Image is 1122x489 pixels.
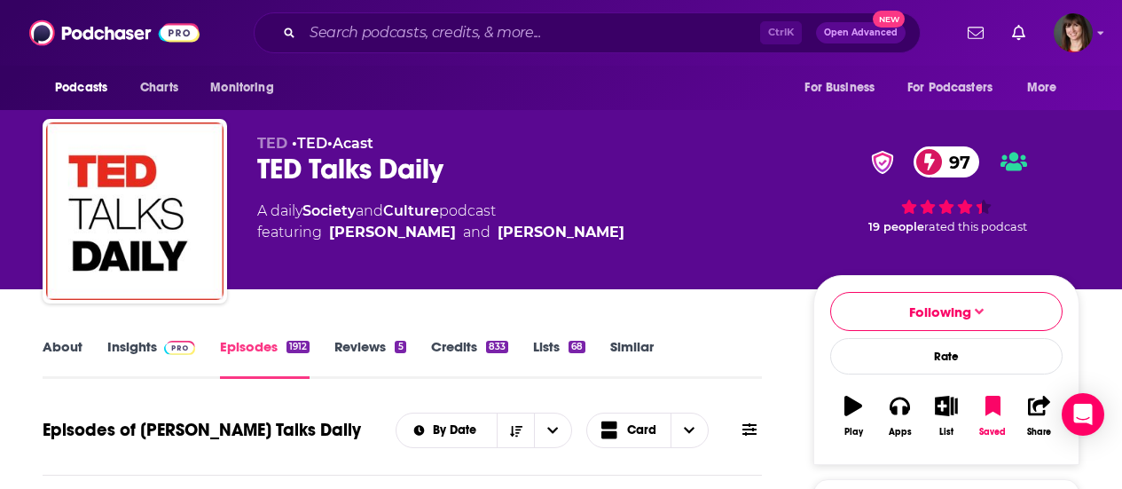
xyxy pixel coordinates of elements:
a: InsightsPodchaser Pro [107,338,195,379]
span: Logged in as AKChaney [1054,13,1093,52]
button: Choose View [586,413,709,448]
button: open menu [1015,71,1079,105]
div: List [939,427,953,438]
span: and [463,222,490,243]
img: TED Talks Daily [46,122,224,300]
a: TED [297,135,327,152]
div: 1912 [286,341,310,353]
div: 68 [569,341,585,353]
a: About [43,338,82,379]
a: Charts [129,71,189,105]
span: 97 [931,146,979,177]
a: Reviews5 [334,338,405,379]
span: Following [909,304,971,320]
span: Podcasts [55,75,107,100]
div: Share [1027,427,1051,438]
button: open menu [896,71,1018,105]
img: User Profile [1054,13,1093,52]
span: and [356,202,383,219]
div: Open Intercom Messenger [1062,393,1104,436]
button: Play [830,384,876,448]
div: Saved [979,427,1006,438]
span: Ctrl K [760,21,802,44]
span: Card [627,424,656,437]
h2: Choose List sort [396,413,572,448]
a: Show notifications dropdown [1005,18,1032,48]
a: Culture [383,202,439,219]
button: open menu [534,414,571,447]
span: TED [257,135,287,152]
h1: Episodes of [PERSON_NAME] Talks Daily [43,419,361,441]
span: featuring [257,222,624,243]
img: Podchaser Pro [164,341,195,355]
span: Open Advanced [824,28,898,37]
button: Following [830,292,1063,331]
button: open menu [396,424,497,437]
div: verified Badge97 19 peoplerated this podcast [813,135,1079,245]
div: Search podcasts, credits, & more... [254,12,921,53]
button: Sort Direction [497,414,534,447]
button: Share [1016,384,1063,448]
button: Saved [969,384,1016,448]
span: • [292,135,327,152]
a: Episodes1912 [220,338,310,379]
img: Podchaser - Follow, Share and Rate Podcasts [29,16,200,50]
span: By Date [433,424,483,437]
a: Elise Hu [329,222,456,243]
div: A daily podcast [257,201,624,243]
button: List [923,384,969,448]
button: Open AdvancedNew [816,22,906,43]
span: New [873,11,905,28]
a: Lists68 [533,338,585,379]
a: Credits833 [431,338,508,379]
div: [PERSON_NAME] [498,222,624,243]
span: More [1027,75,1057,100]
span: • [327,135,373,152]
span: Charts [140,75,178,100]
span: For Podcasters [907,75,993,100]
button: open menu [792,71,897,105]
span: For Business [804,75,875,100]
div: 833 [486,341,508,353]
a: Acast [333,135,373,152]
button: open menu [43,71,130,105]
a: Show notifications dropdown [961,18,991,48]
a: 97 [914,146,979,177]
div: Rate [830,338,1063,375]
input: Search podcasts, credits, & more... [302,19,760,47]
a: Society [302,202,356,219]
div: Apps [889,427,912,438]
button: Apps [876,384,922,448]
img: verified Badge [866,151,899,174]
button: Show profile menu [1054,13,1093,52]
button: open menu [198,71,296,105]
span: Monitoring [210,75,273,100]
div: 5 [395,341,405,353]
span: 19 people [868,220,924,233]
a: Similar [610,338,654,379]
div: Play [844,427,863,438]
span: rated this podcast [924,220,1027,233]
